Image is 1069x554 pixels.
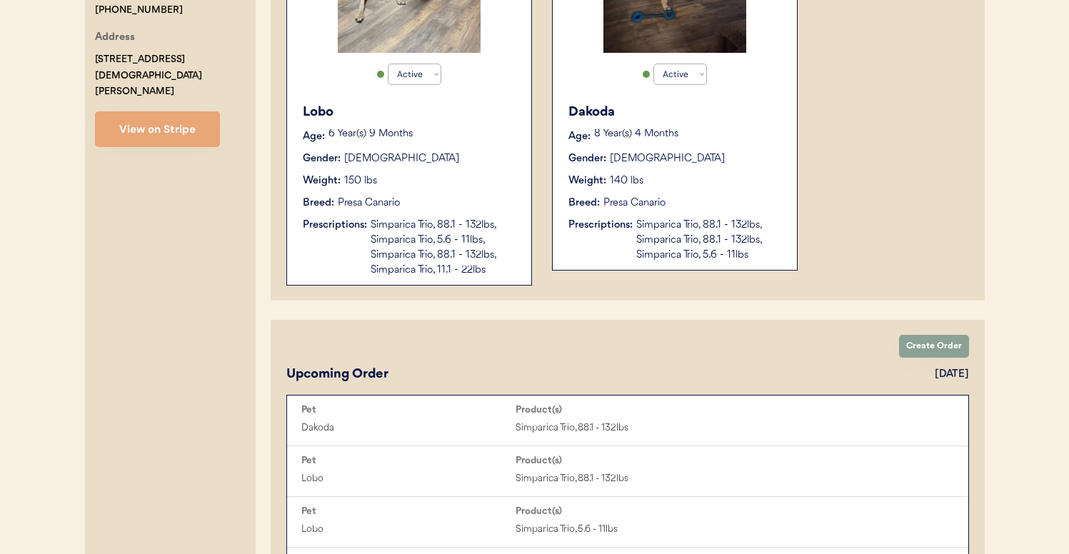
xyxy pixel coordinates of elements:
[568,196,600,211] div: Breed:
[301,505,516,517] div: Pet
[301,420,516,436] div: Dakoda
[301,455,516,466] div: Pet
[301,521,516,538] div: Lobo
[303,103,517,122] div: Lobo
[568,218,633,233] div: Prescriptions:
[301,404,516,415] div: Pet
[603,196,666,211] div: Presa Canario
[516,470,730,487] div: Simparica Trio, 88.1 - 132lbs
[344,173,377,188] div: 150 lbs
[95,29,135,47] div: Address
[568,173,606,188] div: Weight:
[568,103,783,122] div: Dakoda
[95,111,220,147] button: View on Stripe
[286,365,388,384] div: Upcoming Order
[516,455,730,466] div: Product(s)
[594,129,783,139] p: 8 Year(s) 4 Months
[303,218,367,233] div: Prescriptions:
[328,129,517,139] p: 6 Year(s) 9 Months
[516,404,730,415] div: Product(s)
[610,151,725,166] div: [DEMOGRAPHIC_DATA]
[610,173,643,188] div: 140 lbs
[95,51,256,100] div: [STREET_ADDRESS][DEMOGRAPHIC_DATA][PERSON_NAME]
[303,196,334,211] div: Breed:
[301,470,516,487] div: Lobo
[303,129,325,144] div: Age:
[516,420,730,436] div: Simparica Trio, 88.1 - 132lbs
[935,367,969,382] div: [DATE]
[899,335,969,358] button: Create Order
[303,173,341,188] div: Weight:
[636,218,783,263] div: Simparica Trio, 88.1 - 132lbs, Simparica Trio, 88.1 - 132lbs, Simparica Trio, 5.6 - 11lbs
[371,218,517,278] div: Simparica Trio, 88.1 - 132lbs, Simparica Trio, 5.6 - 11lbs, Simparica Trio, 88.1 - 132lbs, Simpar...
[95,2,183,19] div: [PHONE_NUMBER]
[303,151,341,166] div: Gender:
[568,151,606,166] div: Gender:
[516,521,730,538] div: Simparica Trio, 5.6 - 11lbs
[338,196,400,211] div: Presa Canario
[568,129,591,144] div: Age:
[516,505,730,517] div: Product(s)
[344,151,459,166] div: [DEMOGRAPHIC_DATA]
